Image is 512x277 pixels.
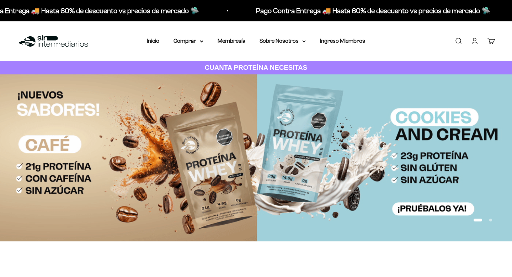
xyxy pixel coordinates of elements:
[174,36,203,46] summary: Comprar
[260,36,306,46] summary: Sobre Nosotros
[205,64,308,71] strong: CUANTA PROTEÍNA NECESITAS
[320,38,365,44] a: Ingreso Miembros
[256,5,490,16] p: Pago Contra Entrega 🚚 Hasta 60% de descuento vs precios de mercado 🛸
[147,38,159,44] a: Inicio
[218,38,245,44] a: Membresía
